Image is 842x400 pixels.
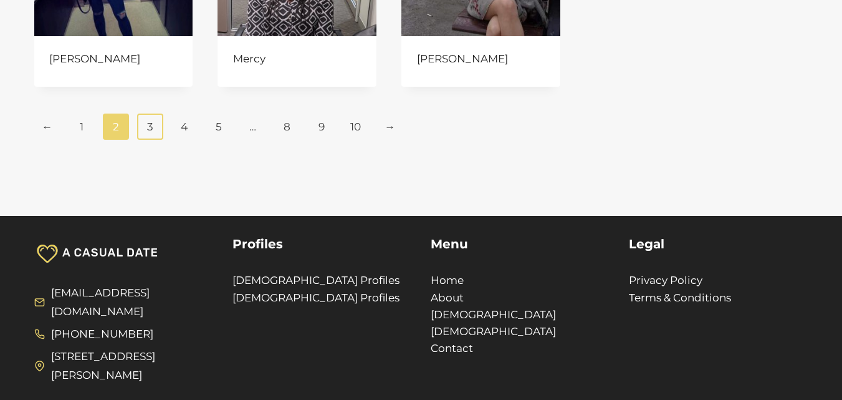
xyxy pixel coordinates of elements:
[49,52,140,65] a: [PERSON_NAME]
[431,308,556,321] a: [DEMOGRAPHIC_DATA]
[309,114,335,140] a: Page 9
[629,235,808,253] h5: Legal
[171,114,198,140] a: Page 4
[629,274,702,286] a: Privacy Policy
[343,114,370,140] a: Page 10
[51,324,153,344] span: [PHONE_NUMBER]
[34,283,214,321] a: [EMAIL_ADDRESS][DOMAIN_NAME]
[431,235,610,253] h5: Menu
[431,274,464,286] a: Home
[206,114,232,140] a: Page 5
[233,52,266,65] a: Mercy
[137,114,164,140] a: Page 3
[232,274,399,286] a: [DEMOGRAPHIC_DATA] Profiles
[377,114,404,140] a: →
[51,283,214,321] span: [EMAIL_ADDRESS][DOMAIN_NAME]
[417,52,508,65] a: [PERSON_NAME]
[34,324,153,344] a: [PHONE_NUMBER]
[431,325,556,338] a: [DEMOGRAPHIC_DATA]
[34,114,561,140] nav: Product Pagination
[34,114,61,140] a: ←
[240,114,267,140] span: …
[232,235,412,253] h5: Profiles
[431,291,464,304] a: About
[431,342,473,354] a: Contact
[274,114,301,140] a: Page 8
[51,347,214,385] span: [STREET_ADDRESS][PERSON_NAME]
[629,291,731,304] a: Terms & Conditions
[69,114,95,140] a: Page 1
[103,114,130,140] span: Page 2
[232,291,399,304] a: [DEMOGRAPHIC_DATA] Profiles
